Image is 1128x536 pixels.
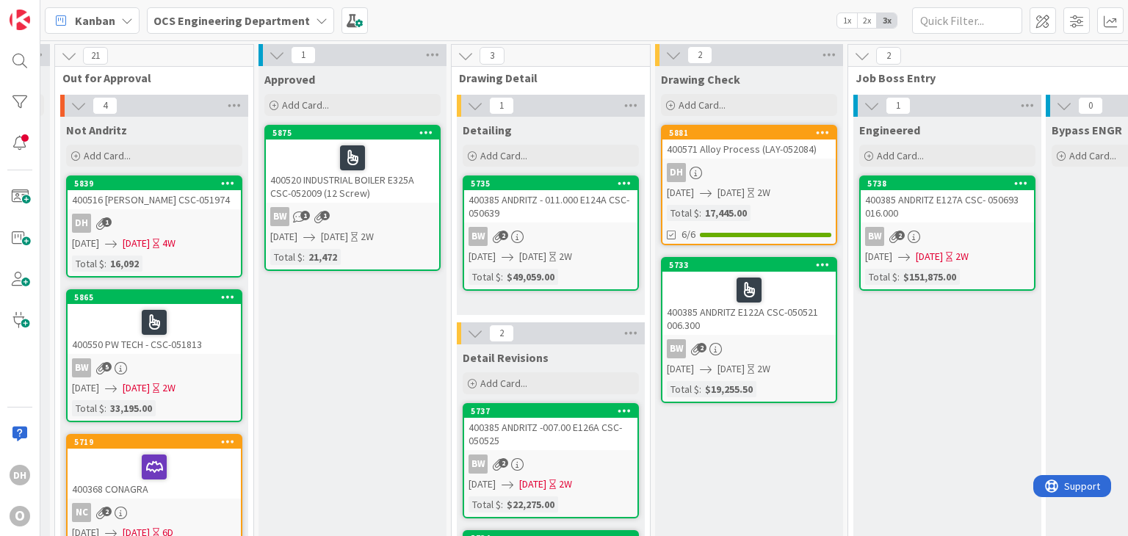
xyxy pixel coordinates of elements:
[68,358,241,377] div: BW
[66,123,127,137] span: Not Andritz
[662,140,836,159] div: 400571 Alloy Process (LAY-052084)
[480,47,505,65] span: 3
[93,97,117,115] span: 4
[687,46,712,64] span: 2
[877,149,924,162] span: Add Card...
[74,437,241,447] div: 5719
[10,10,30,30] img: Visit kanbanzone.com
[464,177,637,222] div: 5735400385 ANDRITZ - 011.000 E124A CSC- 050639
[266,207,439,226] div: BW
[72,256,104,272] div: Total $
[1069,149,1116,162] span: Add Card...
[662,258,836,272] div: 5733
[68,503,241,522] div: NC
[68,304,241,354] div: 400550 PW TECH - CSC-051813
[123,236,150,251] span: [DATE]
[861,227,1034,246] div: BW
[895,231,905,240] span: 2
[72,380,99,396] span: [DATE]
[717,185,745,200] span: [DATE]
[68,291,241,304] div: 5865
[102,217,112,227] span: 1
[162,236,176,251] div: 4W
[559,249,572,264] div: 2W
[264,125,441,271] a: 5875400520 INDUSTRIAL BOILER E325A CSC-052009 (12 Screw)BW[DATE][DATE]2WTotal $:21,472
[699,381,701,397] span: :
[757,361,770,377] div: 2W
[83,47,108,65] span: 21
[459,70,632,85] span: Drawing Detail
[697,343,706,352] span: 2
[662,258,836,335] div: 5733400385 ANDRITZ E122A CSC-050521 006.300
[463,123,512,137] span: Detailing
[266,126,439,203] div: 5875400520 INDUSTRIAL BOILER E325A CSC-052009 (12 Screw)
[68,190,241,209] div: 400516 [PERSON_NAME] CSC-051974
[464,227,637,246] div: BW
[74,178,241,189] div: 5839
[104,400,106,416] span: :
[861,177,1034,190] div: 5738
[303,249,305,265] span: :
[489,325,514,342] span: 2
[519,477,546,492] span: [DATE]
[469,454,488,474] div: BW
[106,400,156,416] div: 33,195.00
[865,227,884,246] div: BW
[701,205,751,221] div: 17,445.00
[662,126,836,159] div: 5881400571 Alloy Process (LAY-052084)
[270,207,289,226] div: BW
[469,227,488,246] div: BW
[463,403,639,518] a: 5737400385 ANDRITZ -007.00 E126A CSC-050525BW[DATE][DATE]2WTotal $:$22,275.00
[74,292,241,303] div: 5865
[75,12,115,29] span: Kanban
[667,185,694,200] span: [DATE]
[10,465,30,485] div: DH
[469,249,496,264] span: [DATE]
[68,214,241,233] div: DH
[153,13,310,28] b: OCS Engineering Department
[679,98,726,112] span: Add Card...
[282,98,329,112] span: Add Card...
[503,269,558,285] div: $49,059.00
[68,291,241,354] div: 5865400550 PW TECH - CSC-051813
[662,126,836,140] div: 5881
[861,190,1034,222] div: 400385 ANDRITZ E127A CSC- 050693 016.000
[667,381,699,397] div: Total $
[886,97,911,115] span: 1
[701,381,756,397] div: $19,255.50
[272,128,439,138] div: 5875
[291,46,316,64] span: 1
[464,190,637,222] div: 400385 ANDRITZ - 011.000 E124A CSC- 050639
[667,361,694,377] span: [DATE]
[471,178,637,189] div: 5735
[270,229,297,245] span: [DATE]
[104,256,106,272] span: :
[106,256,142,272] div: 16,092
[464,405,637,418] div: 5737
[264,72,315,87] span: Approved
[320,211,330,220] span: 1
[897,269,900,285] span: :
[503,496,558,513] div: $22,275.00
[662,272,836,335] div: 400385 ANDRITZ E122A CSC-050521 006.300
[66,289,242,422] a: 5865400550 PW TECH - CSC-051813BW[DATE][DATE]2WTotal $:33,195.00
[667,339,686,358] div: BW
[661,72,740,87] span: Drawing Check
[123,380,150,396] span: [DATE]
[266,126,439,140] div: 5875
[305,249,341,265] div: 21,472
[519,249,546,264] span: [DATE]
[877,13,897,28] span: 3x
[480,377,527,390] span: Add Card...
[66,175,242,278] a: 5839400516 [PERSON_NAME] CSC-051974DH[DATE][DATE]4WTotal $:16,092
[662,339,836,358] div: BW
[876,47,901,65] span: 2
[464,454,637,474] div: BW
[68,177,241,190] div: 5839
[68,435,241,449] div: 5719
[72,400,104,416] div: Total $
[912,7,1022,34] input: Quick Filter...
[84,149,131,162] span: Add Card...
[300,211,310,220] span: 1
[499,458,508,468] span: 2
